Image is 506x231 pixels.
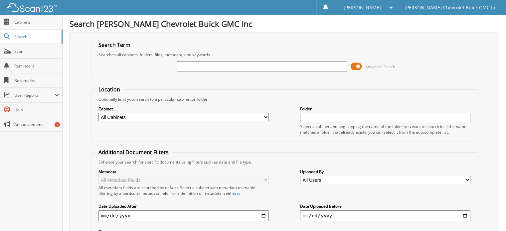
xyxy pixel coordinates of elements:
[98,169,269,174] label: Metadata
[230,190,239,196] a: here
[14,19,59,25] span: Cabinets
[14,34,58,40] span: Search
[95,149,172,156] legend: Additional Document Filters
[98,185,269,196] div: All metadata fields are searched by default. Select a cabinet with metadata to enable filtering b...
[95,96,474,102] div: Optionally limit your search to a particular cabinet or folder
[95,41,134,49] legend: Search Term
[14,107,59,113] span: Help
[95,52,474,58] div: Searches all cabinets, folders, files, metadata, and keywords
[14,63,59,69] span: Reminders
[300,106,470,112] label: Folder
[98,106,269,112] label: Cabinet
[98,203,269,209] label: Date Uploaded After
[7,3,57,12] img: scan123-logo-white.svg
[300,124,470,135] div: Select a cabinet and begin typing the name of the folder you want to search in. If the name match...
[98,210,269,221] input: start
[344,6,381,10] span: [PERSON_NAME]
[14,122,59,127] span: Announcements
[405,6,498,10] span: [PERSON_NAME] Chevrolet Buick GMC Inc
[70,18,499,29] h1: Search [PERSON_NAME] Chevrolet Buick GMC Inc
[366,64,395,69] span: Advanced Search
[300,210,470,221] input: end
[55,122,60,127] div: 1
[14,78,59,83] span: Bookmarks
[300,169,470,174] label: Uploaded By
[14,49,59,54] span: Scan
[14,92,55,98] span: User Reports
[95,159,474,165] div: Enhance your search for specific documents using filters such as date and file type.
[473,199,506,231] iframe: Chat Widget
[95,86,123,93] legend: Location
[300,203,470,209] label: Date Uploaded Before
